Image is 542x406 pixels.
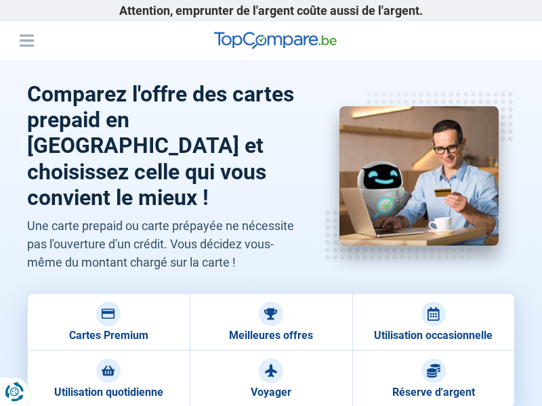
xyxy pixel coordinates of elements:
p: Une carte prepaid ou carte prépayée ne nécessite pas l'ouverture d'un crédit. Vous décidez vous-m... [27,217,304,271]
a: Meilleures offres Meilleures offres [190,293,352,351]
button: Menu [16,30,37,51]
a: Utilisation occasionnelle Utilisation occasionnelle [352,293,515,351]
img: Meilleures offres [264,307,278,321]
img: Cartes Premium [102,307,115,321]
a: Cartes Premium Cartes Premium [27,293,190,351]
img: Carte Prepaid [339,106,499,246]
img: Utilisation quotidienne [102,364,115,378]
img: Voyager [264,364,278,378]
img: Réserve d'argent [427,364,440,378]
p: Attention, emprunter de l'argent coûte aussi de l'argent. [27,3,515,18]
img: TopCompare [214,32,337,49]
h1: Comparez l'offre des cartes prepaid en [GEOGRAPHIC_DATA] et choisissez celle qui vous convient le... [27,81,304,211]
img: Utilisation occasionnelle [427,307,440,321]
